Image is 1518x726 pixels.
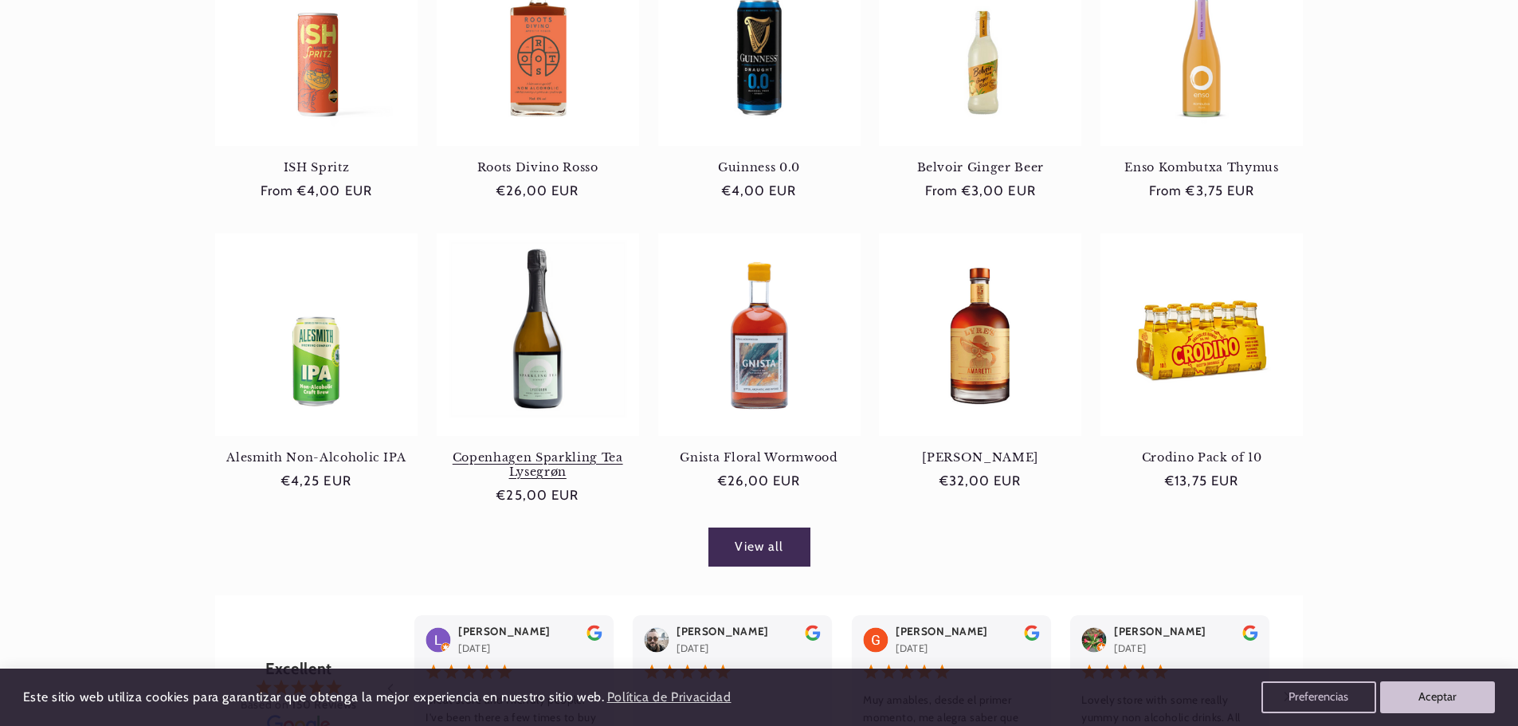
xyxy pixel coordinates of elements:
div: [PERSON_NAME] [677,623,769,641]
div: [DATE] [677,641,709,657]
img: User Image [1081,627,1106,652]
a: Crodino Pack of 10 [1100,450,1303,465]
div: [DATE] [1114,641,1147,657]
div: [DATE] [458,641,491,657]
a: review the reviwers [806,630,821,644]
div: [PERSON_NAME] [1114,623,1206,641]
a: ISH Spritz [215,160,418,175]
button: Aceptar [1380,681,1495,713]
a: Copenhagen Sparkling Tea Lysegrøn [437,450,639,480]
a: review the reviwers [586,630,602,644]
a: Alesmith Non-Alcoholic IPA [215,450,418,465]
a: Roots Divino Rosso [437,160,639,175]
a: Enso Kombutxa Thymus [1100,160,1303,175]
img: User Image [645,627,669,652]
a: Gnista Floral Wormwood [658,450,861,465]
div: [DATE] [896,641,928,657]
a: [PERSON_NAME] [879,450,1081,465]
div: [PERSON_NAME] [896,623,988,641]
div: Excellent [265,663,332,675]
img: User Image [426,627,450,652]
button: Preferencias [1261,681,1376,713]
a: View all products in the Sober October collection [708,528,810,567]
div: [PERSON_NAME] [458,623,551,641]
a: Guinness 0.0 [658,160,861,175]
a: review the reviwers [1024,630,1039,644]
a: review the reviwers [1242,630,1257,644]
a: Política de Privacidad (opens in a new tab) [604,684,733,712]
span: Este sitio web utiliza cookies para garantizar que obtenga la mejor experiencia en nuestro sitio ... [23,689,605,704]
img: User Image [863,627,888,652]
a: Belvoir Ginger Beer [879,160,1081,175]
